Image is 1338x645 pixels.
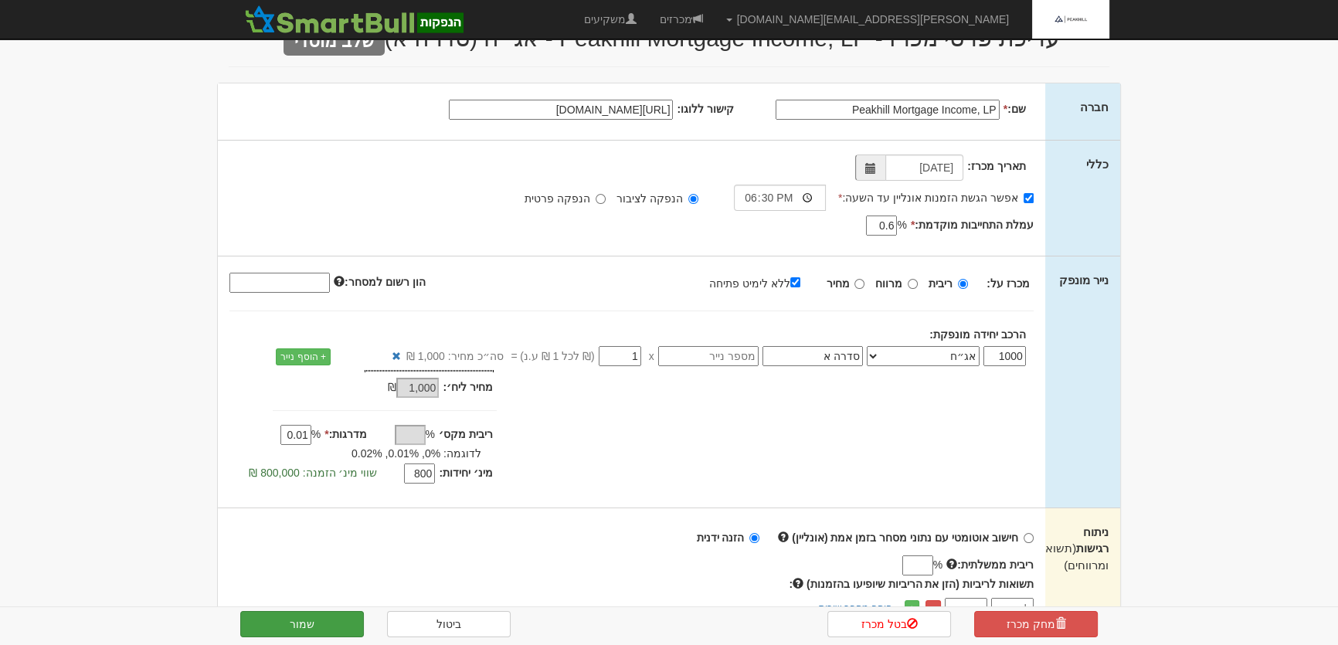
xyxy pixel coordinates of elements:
label: ריבית ממשלתית: [946,557,1034,572]
label: הון רשום למסחר: [334,274,425,290]
label: ללא לימיט פתיחה [709,274,816,291]
label: מחיר ליח׳: [443,379,493,395]
span: שווי מינ׳ הזמנה: 800,000 ₪ [249,467,377,479]
strong: חישוב אוטומטי עם נתוני מסחר בזמן אמת (אונליין) [792,531,1018,544]
label: תאריך מכרז: [967,158,1026,174]
span: x [649,348,654,364]
span: % [426,426,435,442]
a: + [905,600,919,617]
label: מינ׳ יחידות: [439,465,493,480]
span: שלב מוסדי [284,28,384,56]
strong: מכרז על: [987,277,1030,290]
input: ריבית [958,279,968,289]
label: קישור ללוגו: [677,101,734,117]
a: הוסף מספר שורות... [807,599,897,616]
strong: ריבית [929,277,953,290]
span: % [311,426,321,442]
label: אפשר הגשת הזמנות אונליין עד השעה: [838,190,1034,205]
span: לדוגמה: 0%, 0.01%, 0.02% [351,447,481,460]
input: לימיט [991,598,1034,619]
input: הנפקה לציבור [688,194,698,204]
label: מדרגות: [324,426,367,442]
label: שם: [1003,101,1026,117]
a: - [925,600,941,617]
input: הנפקה פרטית [596,194,606,204]
strong: מחיר [826,277,849,290]
input: חישוב אוטומטי עם נתוני מסחר בזמן אמת (אונליין) [1024,533,1034,543]
span: = [511,348,517,364]
span: (תשואות ומרווחים) [1034,541,1109,571]
input: מרווח [908,279,918,289]
button: שמור [240,611,364,637]
strong: הרכב יחידה מונפקת: [929,328,1025,341]
span: (₪ לכל 1 ₪ ע.נ) [518,348,595,364]
input: מחיר [854,279,864,289]
strong: הזנה ידנית [696,531,744,544]
input: הזנה ידנית [749,533,759,543]
span: סה״כ מחיר: 1,000 ₪ [406,348,504,364]
label: ריבית מקס׳ [439,426,493,442]
input: מספר נייר [658,346,759,366]
label: הנפקה לציבור [616,191,698,206]
a: ביטול [387,611,511,637]
label: : [789,576,1033,592]
div: ₪ [324,379,443,398]
input: כמות [983,346,1026,366]
input: מחיר * [599,346,641,366]
label: נייר מונפק [1059,272,1109,288]
input: שם הסדרה * [762,346,863,366]
label: הנפקה פרטית [525,191,606,206]
strong: מרווח [875,277,902,290]
a: + הוסף נייר [276,348,331,365]
a: מחק מכרז [974,611,1098,637]
input: ללא לימיט פתיחה [790,277,800,287]
span: % [933,557,942,572]
img: SmartBull Logo [240,4,467,35]
span: תשואות לריביות (הזן את הריביות שיופיעו בהזמנות) [807,578,1034,590]
a: בטל מכרז [827,611,951,637]
input: תשואה [945,598,987,619]
label: עמלת התחייבות מוקדמת: [911,217,1034,233]
input: אפשר הגשת הזמנות אונליין עד השעה:* [1024,193,1034,203]
span: % [897,217,906,233]
label: ניתוח רגישות [1057,524,1109,573]
label: כללי [1086,156,1109,172]
label: חברה [1080,99,1109,115]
